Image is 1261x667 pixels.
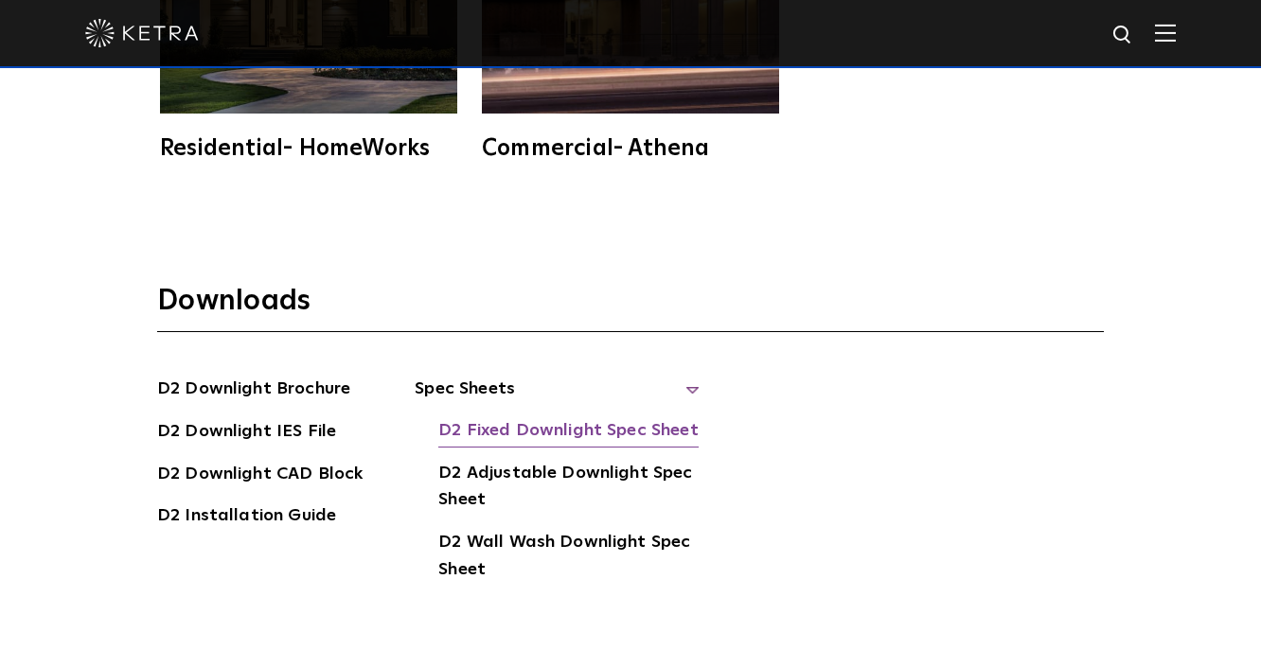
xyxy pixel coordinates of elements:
a: D2 Wall Wash Downlight Spec Sheet [438,529,699,587]
img: Hamburger%20Nav.svg [1155,24,1176,42]
img: ketra-logo-2019-white [85,19,199,47]
a: D2 Installation Guide [157,502,336,533]
div: Residential- HomeWorks [160,137,457,160]
a: D2 Adjustable Downlight Spec Sheet [438,460,699,518]
div: Commercial- Athena [482,137,779,160]
a: D2 Downlight Brochure [157,376,350,406]
a: D2 Downlight IES File [157,418,336,448]
h3: Downloads [157,283,1104,332]
a: D2 Fixed Downlight Spec Sheet [438,417,698,448]
img: search icon [1111,24,1135,47]
a: D2 Downlight CAD Block [157,461,363,491]
span: Spec Sheets [415,376,699,417]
